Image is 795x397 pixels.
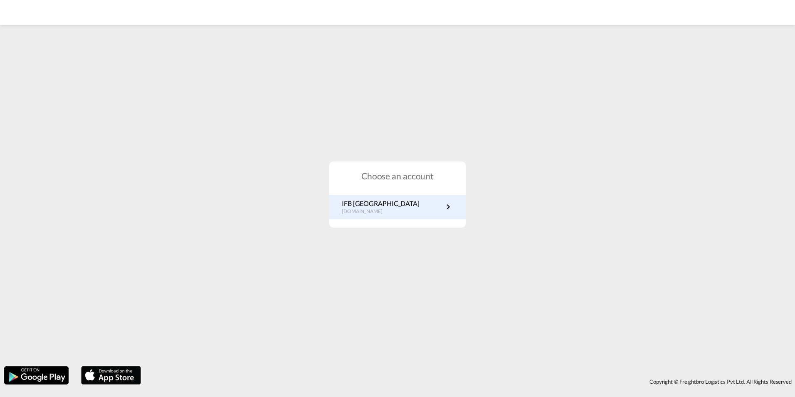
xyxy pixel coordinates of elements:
p: [DOMAIN_NAME] [342,208,420,215]
a: IFB [GEOGRAPHIC_DATA][DOMAIN_NAME] [342,199,453,215]
md-icon: icon-chevron-right [443,202,453,212]
img: google.png [3,365,69,385]
p: IFB [GEOGRAPHIC_DATA] [342,199,420,208]
h1: Choose an account [329,170,466,182]
img: apple.png [80,365,142,385]
div: Copyright © Freightbro Logistics Pvt Ltd. All Rights Reserved [145,375,795,389]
